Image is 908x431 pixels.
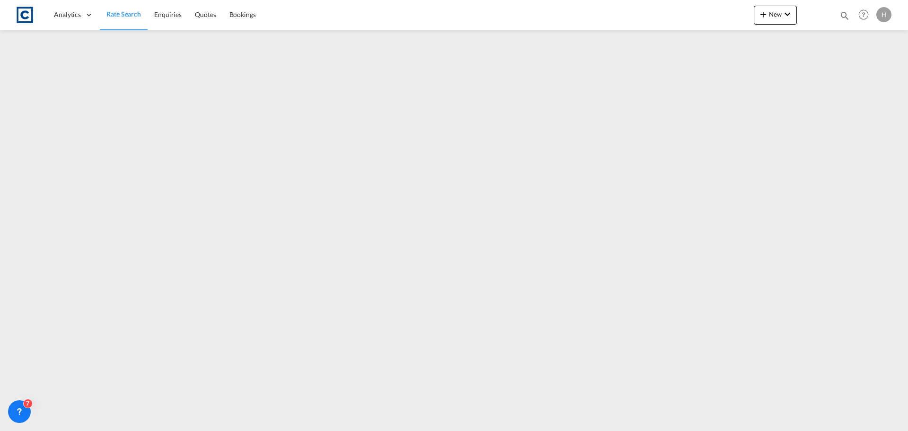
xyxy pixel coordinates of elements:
[54,10,81,19] span: Analytics
[839,10,850,21] md-icon: icon-magnify
[14,4,35,26] img: 1fdb9190129311efbfaf67cbb4249bed.jpeg
[839,10,850,25] div: icon-magnify
[856,7,876,24] div: Help
[876,7,891,22] div: H
[195,10,216,18] span: Quotes
[782,9,793,20] md-icon: icon-chevron-down
[856,7,872,23] span: Help
[754,6,797,25] button: icon-plus 400-fgNewicon-chevron-down
[106,10,141,18] span: Rate Search
[758,10,793,18] span: New
[154,10,182,18] span: Enquiries
[229,10,256,18] span: Bookings
[758,9,769,20] md-icon: icon-plus 400-fg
